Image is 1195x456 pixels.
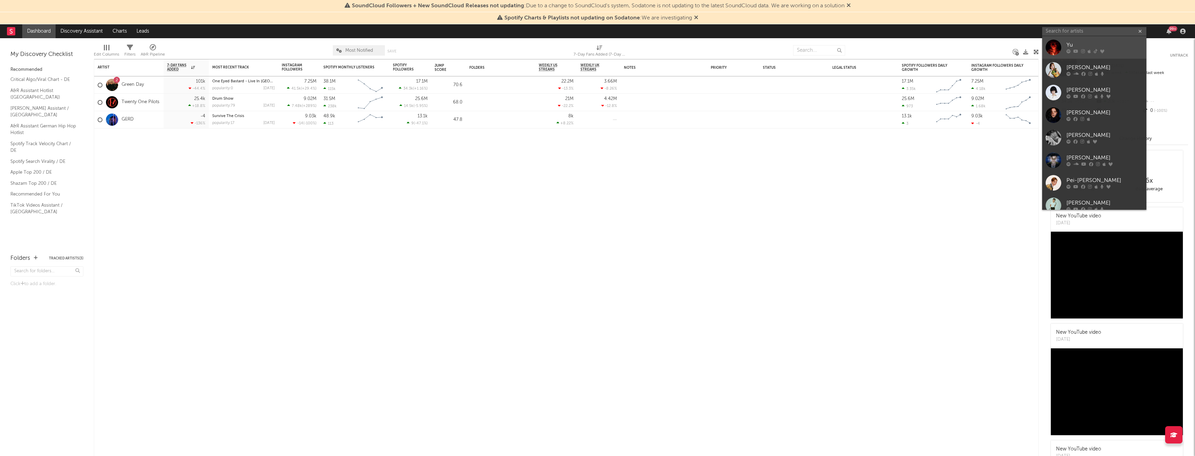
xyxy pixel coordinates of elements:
div: Instagram Followers Daily Growth [971,64,1023,72]
a: Recommended For You [10,190,76,198]
a: Discovery Assistant [56,24,108,38]
div: 6 x [1117,177,1181,185]
a: TikTok Videos Assistant / [GEOGRAPHIC_DATA] [10,201,76,216]
span: -100 % [304,122,315,125]
input: Search for artists [1042,27,1146,36]
div: Spotify Followers [393,63,417,72]
a: [PERSON_NAME] [1042,104,1146,126]
div: 4.42M [604,97,617,101]
a: [PERSON_NAME] [1042,194,1146,217]
span: Spotify Charts & Playlists not updating on Sodatone [504,15,640,21]
span: : We are investigating [504,15,692,21]
div: Folders [10,254,30,263]
span: 34.3k [403,87,413,91]
div: 17.1M [902,79,913,84]
div: Most Recent Track [212,65,264,69]
div: 4.18k [971,86,986,91]
div: 7.25M [304,79,316,84]
div: ( ) [287,86,316,91]
span: -47.1 % [415,122,427,125]
div: Drum Show [212,97,275,101]
div: One Eyed Bastard - Live In Amsterdam [212,80,275,83]
div: [DATE] [1056,220,1101,227]
svg: Chart title [1003,111,1034,128]
div: [DATE] [1056,336,1101,343]
div: 115k [323,86,336,91]
div: -- [1142,97,1188,106]
a: Critical Algo/Viral Chart - DE [10,76,76,83]
div: 9.02M [304,97,316,101]
div: 25.6M [415,97,428,101]
span: -5.95 % [414,104,427,108]
div: Folders [469,66,521,70]
div: -12.8 % [601,103,617,108]
div: ( ) [287,103,316,108]
div: 3.35k [902,86,916,91]
div: 973 [902,104,913,108]
div: A&R Pipeline [141,42,165,62]
a: Shazam Top 200 / DE [10,180,76,187]
a: Twenty One Pilots [122,99,159,105]
span: Weekly UK Streams [580,63,607,72]
div: 17.1M [416,79,428,84]
div: Artist [98,65,150,69]
div: +8.22 % [557,121,574,125]
div: 3.66M [604,79,617,84]
div: 3 [902,121,908,126]
div: Priority [711,66,739,70]
span: : Due to a change to SoundCloud's system, Sodatone is not updating to the latest SoundCloud data.... [352,3,844,9]
div: Filters [124,42,135,62]
span: 9 [411,122,414,125]
div: Click to add a folder. [10,280,83,288]
div: 113 [323,121,333,126]
div: Recommended [10,66,83,74]
div: [DATE] [263,86,275,90]
svg: Chart title [355,111,386,128]
a: [PERSON_NAME] Assistant / [GEOGRAPHIC_DATA] [10,105,76,119]
div: popularity: 0 [212,86,233,90]
div: New YouTube video [1056,213,1101,220]
a: Drum Show [212,97,233,101]
input: Search... [793,45,845,56]
svg: Chart title [355,94,386,111]
div: -13.3 % [558,86,574,91]
svg: Chart title [355,76,386,94]
div: 99 + [1169,26,1177,31]
div: Spotify Monthly Listeners [323,65,376,69]
div: My Discovery Checklist [10,50,83,59]
svg: Chart title [933,94,964,111]
div: 13.1k [418,114,428,118]
div: -136 % [191,121,205,125]
svg: Chart title [1003,76,1034,94]
div: [PERSON_NAME] [1066,154,1143,162]
svg: Chart title [933,76,964,94]
div: 7-Day Fans Added (7-Day Fans Added) [574,50,626,59]
div: 31.5M [323,97,335,101]
div: A&R Pipeline [141,50,165,59]
div: 70.6 [435,81,462,89]
div: 9.03k [971,114,983,118]
div: -44.4 % [189,86,205,91]
div: 25.6M [902,97,914,101]
div: [PERSON_NAME] [1066,131,1143,140]
div: Notes [624,66,693,70]
a: Dashboard [22,24,56,38]
a: [PERSON_NAME] [1042,126,1146,149]
div: 38.1M [323,79,336,84]
div: 22.2M [561,79,574,84]
svg: Chart title [933,111,964,128]
div: -4 [971,121,980,126]
span: 7.48k [292,104,302,108]
span: +289 % [303,104,315,108]
div: 1.68k [971,104,986,108]
a: Yu [1042,36,1146,59]
div: popularity: 79 [212,104,235,108]
a: [PERSON_NAME] [1042,149,1146,172]
div: [PERSON_NAME] [1066,199,1143,207]
div: New YouTube video [1056,329,1101,336]
div: 47.8 [435,116,462,124]
div: Spotify Followers Daily Growth [902,64,954,72]
a: Green Day [122,82,144,88]
button: Untrack [1170,52,1188,59]
div: 9.03k [305,114,316,118]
